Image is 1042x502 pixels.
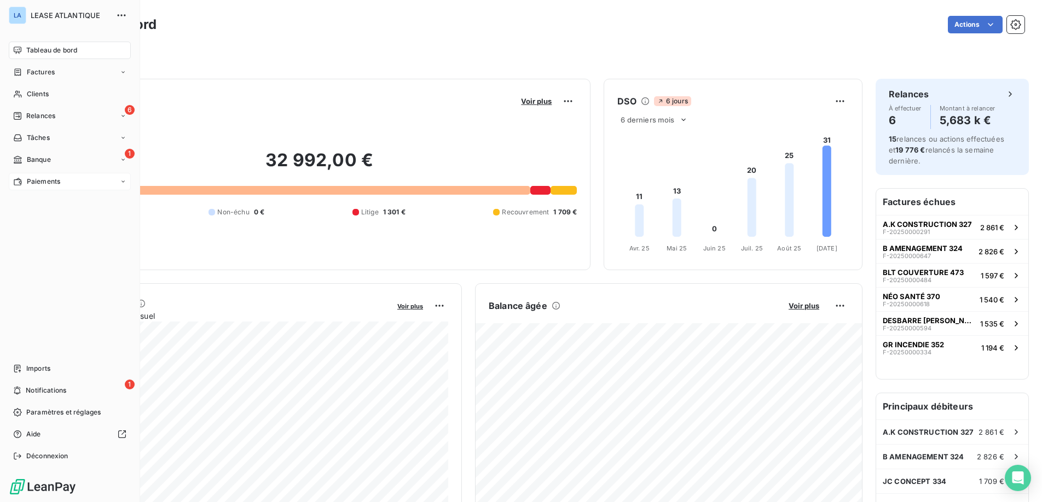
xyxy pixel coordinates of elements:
[785,301,823,311] button: Voir plus
[778,244,802,252] tspan: Août 25
[876,311,1028,335] button: DESBARRE [PERSON_NAME] C469F-202500005941 535 €
[883,452,964,461] span: B AMENAGEMENT 324
[26,386,66,395] span: Notifications
[553,207,577,217] span: 1 709 €
[883,349,931,355] span: F-20250000334
[876,393,1028,419] h6: Principaux débiteurs
[654,96,691,106] span: 6 jours
[394,301,426,311] button: Voir plus
[940,112,995,129] h4: 5,683 k €
[979,247,1004,256] span: 2 826 €
[979,428,1004,436] span: 2 861 €
[361,207,379,217] span: Litige
[617,95,636,108] h6: DSO
[26,364,50,373] span: Imports
[489,299,547,312] h6: Balance âgée
[667,244,687,252] tspan: Mai 25
[895,145,925,154] span: 19 776 €
[889,105,922,112] span: À effectuer
[741,244,763,252] tspan: Juil. 25
[981,343,1004,352] span: 1 194 €
[889,135,896,143] span: 15
[397,302,423,310] span: Voir plus
[980,223,1004,232] span: 2 861 €
[521,97,552,106] span: Voir plus
[883,253,931,259] span: F-20250000647
[621,115,674,124] span: 6 derniers mois
[889,135,1004,165] span: relances ou actions effectuées et relancés la semaine dernière.
[977,452,1004,461] span: 2 826 €
[27,133,50,143] span: Tâches
[27,89,49,99] span: Clients
[940,105,995,112] span: Montant à relancer
[883,428,974,436] span: A.K CONSTRUCTION 327
[883,325,931,331] span: F-20250000594
[948,16,1003,33] button: Actions
[876,239,1028,263] button: B AMENAGEMENT 324F-202500006472 826 €
[125,105,135,115] span: 6
[979,477,1004,486] span: 1 709 €
[817,244,837,252] tspan: [DATE]
[883,292,940,301] span: NÉO SANTÉ 370
[883,268,964,277] span: BLT COUVERTURE 473
[883,220,972,229] span: A.K CONSTRUCTION 327
[125,380,135,389] span: 1
[125,149,135,159] span: 1
[980,319,1004,328] span: 1 535 €
[1005,465,1031,491] div: Open Intercom Messenger
[217,207,249,217] span: Non-échu
[876,189,1028,215] h6: Factures échues
[26,451,68,461] span: Déconnexion
[27,177,60,186] span: Paiements
[703,244,726,252] tspan: Juin 25
[9,478,77,495] img: Logo LeanPay
[883,301,930,307] span: F-20250000618
[889,112,922,129] h4: 6
[789,301,819,310] span: Voir plus
[876,287,1028,311] button: NÉO SANTÉ 370F-202500006181 540 €
[62,310,390,322] span: Chiffre d'affaires mensuel
[883,229,930,235] span: F-20250000291
[26,407,101,417] span: Paramètres et réglages
[889,87,929,101] h6: Relances
[883,316,976,325] span: DESBARRE [PERSON_NAME] C469
[518,96,555,106] button: Voir plus
[254,207,264,217] span: 0 €
[876,263,1028,287] button: BLT COUVERTURE 473F-202500004841 597 €
[31,11,109,20] span: LEASE ATLANTIQUE
[26,45,77,55] span: Tableau de bord
[26,429,41,439] span: Aide
[26,111,55,121] span: Relances
[9,7,26,24] div: LA
[980,295,1004,304] span: 1 540 €
[502,207,549,217] span: Recouvrement
[883,277,931,283] span: F-20250000484
[629,244,650,252] tspan: Avr. 25
[27,155,51,165] span: Banque
[981,271,1004,280] span: 1 597 €
[876,335,1028,359] button: GR INCENDIE 352F-202500003341 194 €
[9,425,131,443] a: Aide
[883,244,963,253] span: B AMENAGEMENT 324
[883,340,944,349] span: GR INCENDIE 352
[62,149,577,182] h2: 32 992,00 €
[876,215,1028,239] button: A.K CONSTRUCTION 327F-202500002912 861 €
[383,207,406,217] span: 1 301 €
[27,67,55,77] span: Factures
[883,477,946,486] span: JC CONCEPT 334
